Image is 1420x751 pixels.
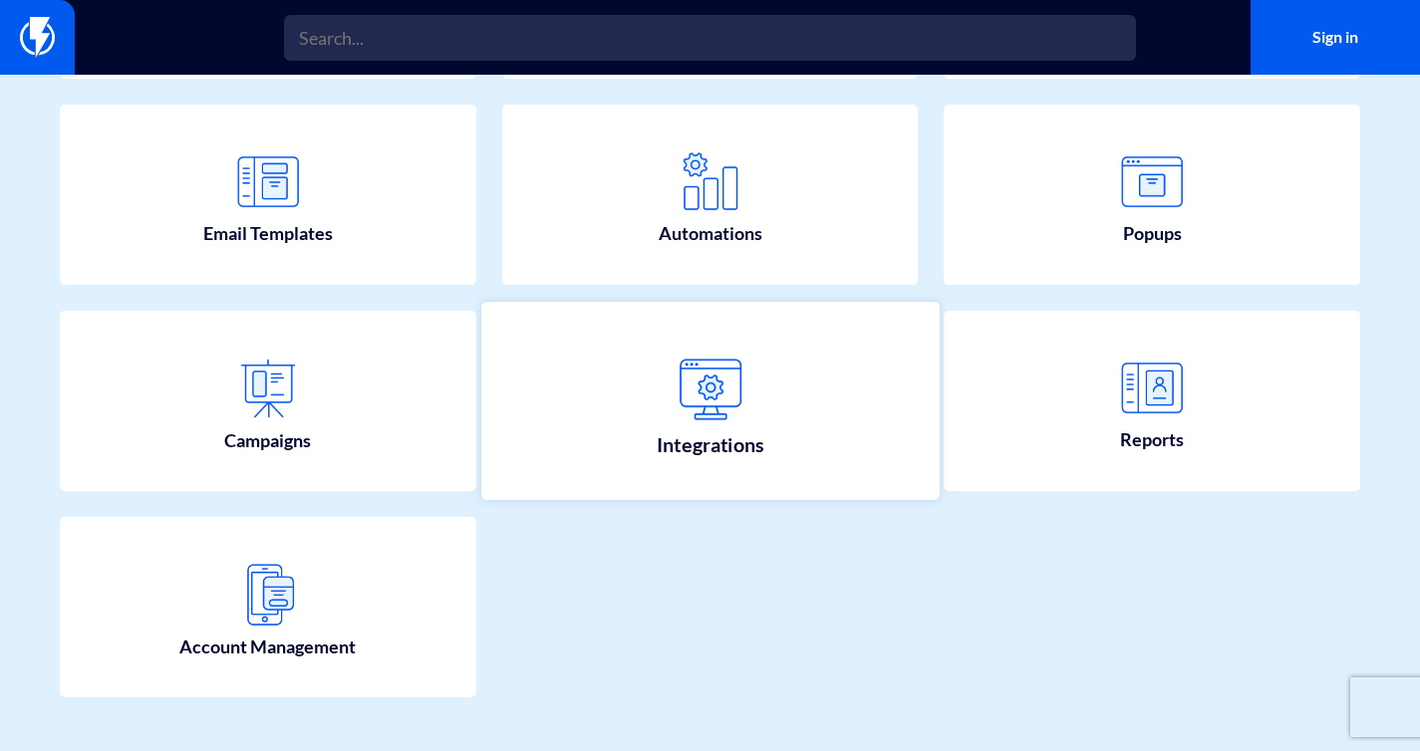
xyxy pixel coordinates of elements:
[944,311,1360,491] a: Reports
[481,302,939,500] a: Integrations
[1120,427,1184,453] span: Reports
[60,105,476,285] a: Email Templates
[944,105,1360,285] a: Popups
[179,634,356,660] span: Account Management
[1123,221,1182,247] span: Popups
[502,105,919,285] a: Automations
[284,15,1136,61] input: Search...
[224,428,311,454] span: Campaigns
[60,311,476,491] a: Campaigns
[203,221,333,247] span: Email Templates
[657,430,764,458] span: Integrations
[659,221,762,247] span: Automations
[60,517,476,697] a: Account Management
